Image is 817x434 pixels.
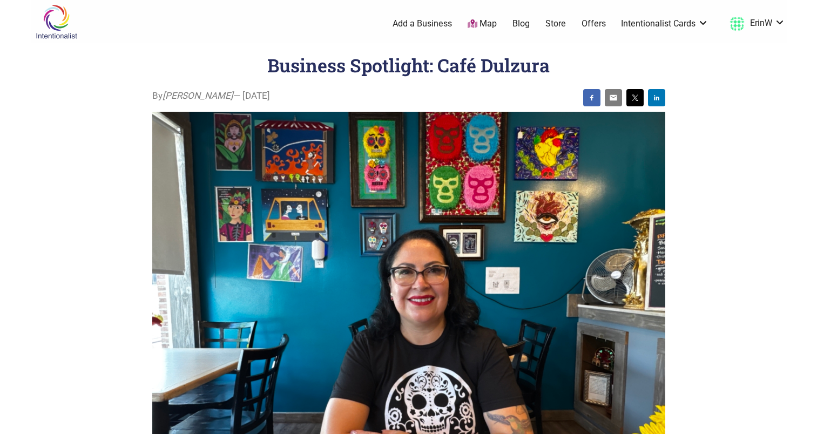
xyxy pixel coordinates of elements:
img: twitter sharing button [631,93,639,102]
i: [PERSON_NAME] [163,90,233,101]
a: Intentionalist Cards [621,18,708,30]
img: Intentionalist [31,4,82,39]
img: linkedin sharing button [652,93,661,102]
a: Store [545,18,566,30]
img: email sharing button [609,93,618,102]
a: ErinW [724,14,785,33]
img: facebook sharing button [588,93,596,102]
span: By — [DATE] [152,89,270,103]
a: Offers [582,18,606,30]
a: Blog [512,18,530,30]
a: Map [468,18,497,30]
a: Add a Business [393,18,452,30]
h1: Business Spotlight: Café Dulzura [267,53,550,77]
